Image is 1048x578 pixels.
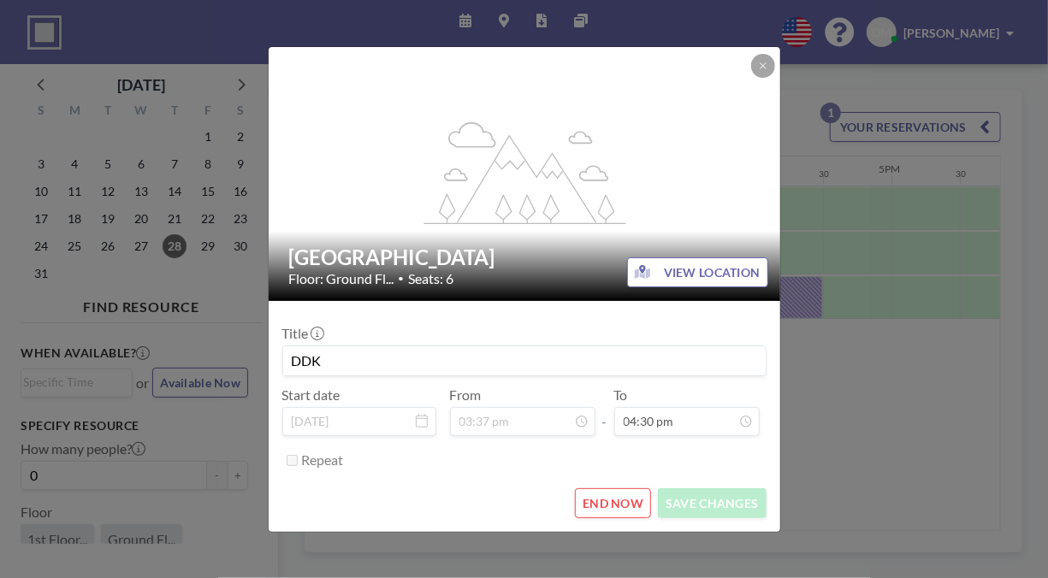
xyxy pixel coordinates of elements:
[658,488,766,518] button: SAVE CHANGES
[409,270,454,287] span: Seats: 6
[302,451,344,469] label: Repeat
[399,272,405,285] span: •
[282,386,340,404] label: Start date
[423,121,625,223] g: flex-grow: 1.2;
[614,386,628,404] label: To
[289,270,394,287] span: Floor: Ground Fl...
[575,488,651,518] button: END NOW
[602,392,607,430] span: -
[627,257,768,287] button: VIEW LOCATION
[450,386,482,404] label: From
[283,346,766,375] input: (No title)
[282,325,323,342] label: Title
[289,245,761,270] h2: [GEOGRAPHIC_DATA]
